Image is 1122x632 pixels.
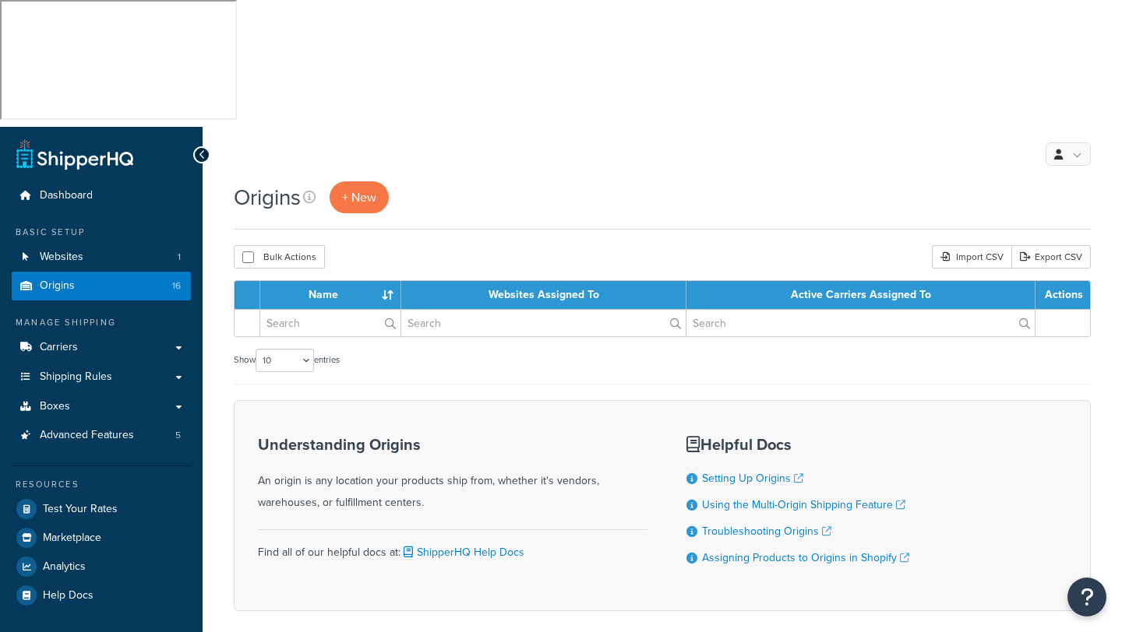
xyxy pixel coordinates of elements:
[932,245,1011,269] div: Import CSV
[260,310,400,336] input: Search
[12,421,191,450] li: Advanced Features
[12,421,191,450] a: Advanced Features 5
[43,532,101,545] span: Marketplace
[12,316,191,329] div: Manage Shipping
[234,245,325,269] button: Bulk Actions
[260,281,401,309] th: Name
[401,281,687,309] th: Websites Assigned To
[702,523,831,539] a: Troubleshooting Origins
[12,272,191,300] li: Origins
[12,524,191,552] a: Marketplace
[1011,245,1091,269] a: Export CSV
[43,503,118,516] span: Test Your Rates
[12,226,191,239] div: Basic Setup
[12,243,191,272] li: Websites
[12,553,191,581] a: Analytics
[234,349,340,372] label: Show entries
[40,341,78,354] span: Carriers
[702,497,905,513] a: Using the Multi-Origin Shipping Feature
[178,251,181,264] span: 1
[234,182,301,212] h1: Origins
[16,139,133,170] a: ShipperHQ Home
[1036,281,1090,309] th: Actions
[686,281,1036,309] th: Active Carriers Assigned To
[702,470,803,486] a: Setting Up Origins
[40,279,75,293] span: Origins
[12,272,191,300] a: Origins 16
[12,181,191,210] a: Dashboard
[401,310,686,336] input: Search
[686,436,909,453] h3: Helpful Docs
[40,400,70,413] span: Boxes
[12,333,191,362] a: Carriers
[12,478,191,491] div: Resources
[12,581,191,609] a: Help Docs
[43,560,86,574] span: Analytics
[12,363,191,391] a: Shipping Rules
[330,181,389,213] a: + New
[258,436,647,514] div: An origin is any location your products ship from, whether it's vendors, warehouses, or fulfillme...
[258,529,647,564] div: Find all of our helpful docs at:
[172,279,181,293] span: 16
[1067,578,1106,616] button: Open Resource Center
[400,544,524,560] a: ShipperHQ Help Docs
[258,436,647,453] h3: Understanding Origins
[175,429,181,442] span: 5
[12,392,191,421] a: Boxes
[686,310,1035,336] input: Search
[40,429,134,442] span: Advanced Features
[256,349,314,372] select: Showentries
[12,495,191,523] a: Test Your Rates
[40,251,83,264] span: Websites
[12,243,191,272] a: Websites 1
[342,188,376,206] span: + New
[43,589,93,602] span: Help Docs
[40,370,112,384] span: Shipping Rules
[40,189,93,202] span: Dashboard
[702,549,909,566] a: Assigning Products to Origins in Shopify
